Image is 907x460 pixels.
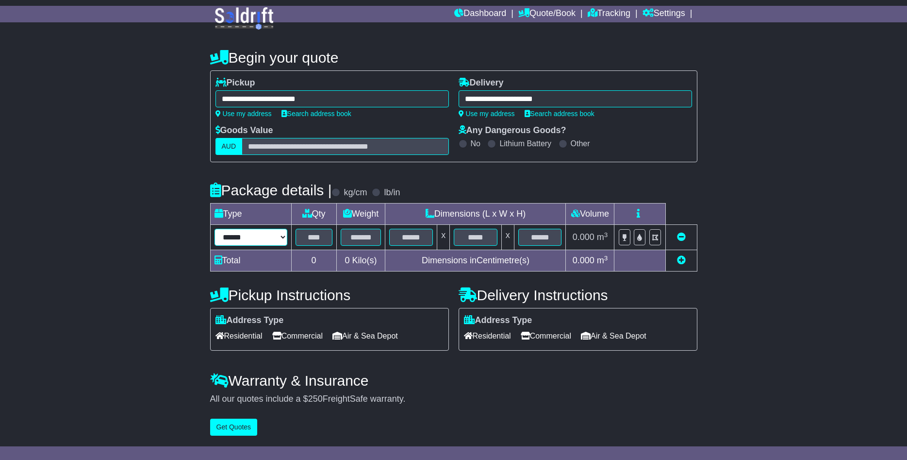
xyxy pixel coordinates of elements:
a: Tracking [588,6,630,22]
a: Quote/Book [518,6,576,22]
span: Residential [464,328,511,343]
a: Use my address [215,110,272,118]
span: m [597,256,608,265]
span: 0 [345,256,349,265]
span: m [597,232,608,242]
td: x [501,225,514,250]
a: Dashboard [454,6,506,22]
button: Get Quotes [210,419,258,436]
td: Total [210,250,291,272]
label: lb/in [384,187,400,198]
label: Goods Value [215,125,273,136]
td: Kilo(s) [336,250,385,272]
h4: Begin your quote [210,50,697,66]
label: AUD [215,138,243,155]
span: 250 [308,394,323,404]
h4: Package details | [210,182,332,198]
a: Settings [643,6,685,22]
label: No [471,139,480,148]
label: Pickup [215,78,255,88]
h4: Warranty & Insurance [210,373,697,389]
a: Add new item [677,256,686,265]
span: Commercial [521,328,571,343]
span: Air & Sea Depot [581,328,646,343]
span: Residential [215,328,263,343]
h4: Delivery Instructions [459,287,697,303]
label: Address Type [464,315,532,326]
label: Any Dangerous Goods? [459,125,566,136]
a: Search address book [281,110,351,118]
h4: Pickup Instructions [210,287,449,303]
a: Search address book [525,110,594,118]
td: Type [210,204,291,225]
span: 0.000 [573,232,594,242]
label: Other [571,139,590,148]
sup: 3 [604,255,608,262]
label: Lithium Battery [499,139,551,148]
a: Remove this item [677,232,686,242]
td: Dimensions in Centimetre(s) [385,250,566,272]
label: kg/cm [344,187,367,198]
td: Volume [566,204,614,225]
span: Commercial [272,328,323,343]
td: x [437,225,450,250]
td: Qty [291,204,336,225]
td: 0 [291,250,336,272]
td: Weight [336,204,385,225]
span: 0.000 [573,256,594,265]
sup: 3 [604,231,608,239]
label: Address Type [215,315,284,326]
span: Air & Sea Depot [332,328,398,343]
div: All our quotes include a $ FreightSafe warranty. [210,394,697,405]
td: Dimensions (L x W x H) [385,204,566,225]
label: Delivery [459,78,504,88]
a: Use my address [459,110,515,118]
